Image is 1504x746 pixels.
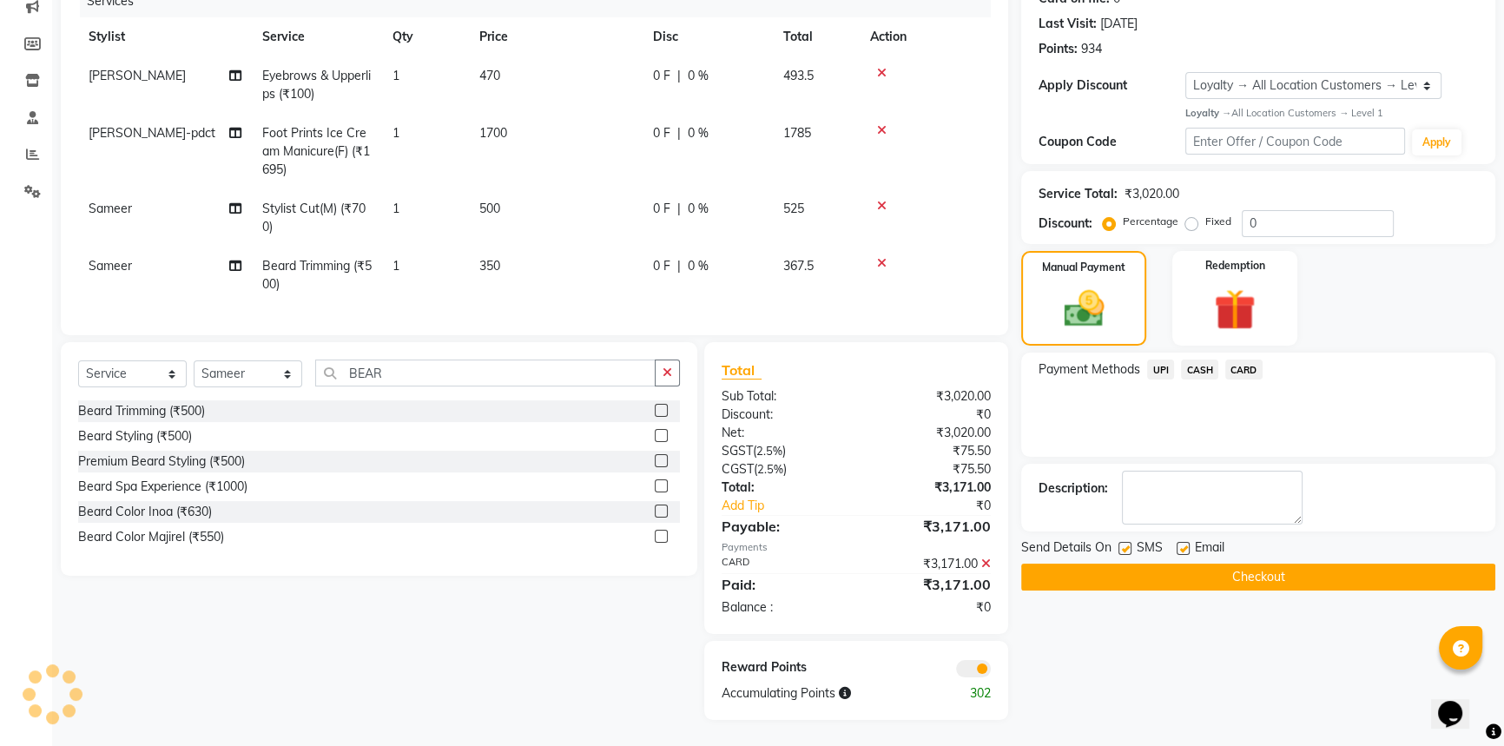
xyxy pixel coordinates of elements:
span: Send Details On [1021,538,1112,560]
img: _gift.svg [1201,284,1269,336]
span: Sameer [89,258,132,274]
span: SGST [722,443,753,459]
div: ₹3,171.00 [856,516,1004,537]
div: Apply Discount [1039,76,1185,95]
span: Beard Trimming (₹500) [262,258,372,292]
div: Payments [722,540,992,555]
span: Foot Prints Ice Cream Manicure(F) (₹1695) [262,125,370,177]
th: Total [773,17,860,56]
div: Accumulating Points [709,684,931,703]
th: Action [860,17,991,56]
div: ₹3,020.00 [1125,185,1179,203]
div: ₹75.50 [856,460,1004,479]
button: Apply [1412,129,1461,155]
span: | [677,124,681,142]
button: Checkout [1021,564,1495,591]
div: Discount: [1039,215,1092,233]
div: Points: [1039,40,1078,58]
span: 0 F [653,200,670,218]
div: ₹3,020.00 [856,424,1004,442]
iframe: chat widget [1431,677,1487,729]
span: Payment Methods [1039,360,1140,379]
span: [PERSON_NAME]-pdct [89,125,215,141]
div: ₹3,171.00 [856,574,1004,595]
th: Service [252,17,382,56]
div: Reward Points [709,658,856,677]
span: 0 F [653,124,670,142]
div: Sub Total: [709,387,856,406]
div: ₹3,171.00 [856,555,1004,573]
div: Discount: [709,406,856,424]
span: Stylist Cut(M) (₹700) [262,201,366,234]
span: Sameer [89,201,132,216]
span: | [677,67,681,85]
span: CGST [722,461,754,477]
span: UPI [1147,360,1174,380]
div: ₹0 [856,406,1004,424]
span: 470 [479,68,500,83]
div: Service Total: [1039,185,1118,203]
th: Qty [382,17,469,56]
span: | [677,200,681,218]
span: 1 [392,125,399,141]
div: CARD [709,555,856,573]
span: CARD [1225,360,1263,380]
span: 1 [392,258,399,274]
div: All Location Customers → Level 1 [1185,106,1478,121]
div: 934 [1081,40,1102,58]
div: Beard Trimming (₹500) [78,402,205,420]
strong: Loyalty → [1185,107,1231,119]
div: Balance : [709,598,856,617]
div: Paid: [709,574,856,595]
span: 493.5 [783,68,814,83]
div: ₹3,020.00 [856,387,1004,406]
div: ₹3,171.00 [856,479,1004,497]
div: ₹75.50 [856,442,1004,460]
span: 2.5% [756,444,782,458]
span: 0 F [653,67,670,85]
div: [DATE] [1100,15,1138,33]
label: Fixed [1205,214,1231,229]
div: Coupon Code [1039,133,1185,151]
span: [PERSON_NAME] [89,68,186,83]
div: Description: [1039,479,1108,498]
label: Manual Payment [1042,260,1125,275]
span: | [677,257,681,275]
span: 0 % [688,200,709,218]
span: Total [722,361,762,380]
input: Enter Offer / Coupon Code [1185,128,1405,155]
div: ₹0 [856,598,1004,617]
label: Redemption [1205,258,1265,274]
div: Beard Spa Experience (₹1000) [78,478,247,496]
div: ( ) [709,442,856,460]
div: Beard Styling (₹500) [78,427,192,446]
span: 367.5 [783,258,814,274]
div: Net: [709,424,856,442]
span: Email [1195,538,1224,560]
div: ₹0 [881,497,1004,515]
th: Price [469,17,643,56]
span: 2.5% [757,462,783,476]
span: 1 [392,201,399,216]
div: 302 [930,684,1004,703]
span: 350 [479,258,500,274]
span: 0 % [688,124,709,142]
span: SMS [1137,538,1163,560]
span: 0 % [688,67,709,85]
th: Disc [643,17,773,56]
span: 0 F [653,257,670,275]
img: _cash.svg [1052,286,1117,332]
div: Last Visit: [1039,15,1097,33]
div: Beard Color Inoa (₹630) [78,503,212,521]
a: Add Tip [709,497,881,515]
label: Percentage [1123,214,1178,229]
span: 1785 [783,125,811,141]
div: Total: [709,479,856,497]
span: 0 % [688,257,709,275]
div: ( ) [709,460,856,479]
span: Eyebrows & Upperlips (₹100) [262,68,371,102]
div: Beard Color Majirel (₹550) [78,528,224,546]
span: CASH [1181,360,1218,380]
span: 1 [392,68,399,83]
span: 500 [479,201,500,216]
